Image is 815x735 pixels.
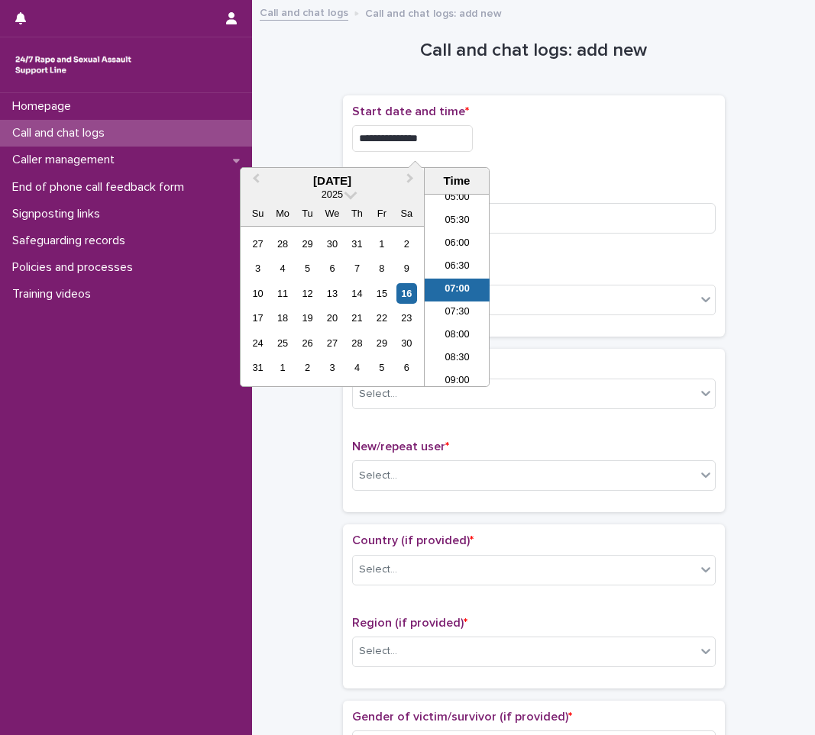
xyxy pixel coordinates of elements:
[272,203,293,224] div: Mo
[297,203,318,224] div: Tu
[359,643,397,659] div: Select...
[297,234,318,254] div: Choose Tuesday, July 29th, 2025
[297,258,318,279] div: Choose Tuesday, August 5th, 2025
[425,324,490,347] li: 08:00
[371,258,392,279] div: Choose Friday, August 8th, 2025
[322,189,343,200] span: 2025
[247,234,268,254] div: Choose Sunday, July 27th, 2025
[396,203,417,224] div: Sa
[247,357,268,378] div: Choose Sunday, August 31st, 2025
[247,333,268,353] div: Choose Sunday, August 24th, 2025
[352,105,469,118] span: Start date and time
[6,234,137,248] p: Safeguarding records
[6,260,145,275] p: Policies and processes
[322,333,342,353] div: Choose Wednesday, August 27th, 2025
[371,283,392,304] div: Choose Friday, August 15th, 2025
[425,256,490,279] li: 06:30
[347,258,367,279] div: Choose Thursday, August 7th, 2025
[396,333,417,353] div: Choose Saturday, August 30th, 2025
[425,347,490,370] li: 08:30
[272,258,293,279] div: Choose Monday, August 4th, 2025
[347,234,367,254] div: Choose Thursday, July 31st, 2025
[352,534,474,546] span: Country (if provided)
[425,233,490,256] li: 06:00
[297,333,318,353] div: Choose Tuesday, August 26th, 2025
[359,386,397,402] div: Select...
[371,203,392,224] div: Fr
[396,234,417,254] div: Choose Saturday, August 2nd, 2025
[425,187,490,210] li: 05:00
[371,333,392,353] div: Choose Friday, August 29th, 2025
[371,234,392,254] div: Choose Friday, August 1st, 2025
[371,308,392,328] div: Choose Friday, August 22nd, 2025
[425,301,490,324] li: 07:30
[322,308,342,328] div: Choose Wednesday, August 20th, 2025
[297,357,318,378] div: Choose Tuesday, September 2nd, 2025
[272,308,293,328] div: Choose Monday, August 18th, 2025
[6,126,117,140] p: Call and chat logs
[347,308,367,328] div: Choose Thursday, August 21st, 2025
[6,99,83,114] p: Homepage
[272,283,293,304] div: Choose Monday, August 11th, 2025
[425,279,490,301] li: 07:00
[6,153,127,167] p: Caller management
[352,617,467,629] span: Region (if provided)
[322,234,342,254] div: Choose Wednesday, July 30th, 2025
[272,357,293,378] div: Choose Monday, September 1st, 2025
[347,283,367,304] div: Choose Thursday, August 14th, 2025
[6,287,103,301] p: Training videos
[247,258,268,279] div: Choose Sunday, August 3rd, 2025
[247,308,268,328] div: Choose Sunday, August 17th, 2025
[260,3,348,21] a: Call and chat logs
[396,258,417,279] div: Choose Saturday, August 9th, 2025
[272,234,293,254] div: Choose Monday, July 28th, 2025
[399,169,424,194] button: Next Month
[359,562,397,578] div: Select...
[396,308,417,328] div: Choose Saturday, August 23rd, 2025
[322,258,342,279] div: Choose Wednesday, August 6th, 2025
[365,4,502,21] p: Call and chat logs: add new
[322,203,342,224] div: We
[347,357,367,378] div: Choose Thursday, September 4th, 2025
[297,283,318,304] div: Choose Tuesday, August 12th, 2025
[352,711,572,723] span: Gender of victim/survivor (if provided)
[343,40,725,62] h1: Call and chat logs: add new
[247,283,268,304] div: Choose Sunday, August 10th, 2025
[322,283,342,304] div: Choose Wednesday, August 13th, 2025
[359,468,397,484] div: Select...
[322,357,342,378] div: Choose Wednesday, September 3rd, 2025
[396,357,417,378] div: Choose Saturday, September 6th, 2025
[272,333,293,353] div: Choose Monday, August 25th, 2025
[425,210,490,233] li: 05:30
[352,440,449,453] span: New/repeat user
[371,357,392,378] div: Choose Friday, September 5th, 2025
[396,283,417,304] div: Choose Saturday, August 16th, 2025
[12,50,134,80] img: rhQMoQhaT3yELyF149Cw
[247,203,268,224] div: Su
[425,370,490,393] li: 09:00
[241,174,424,188] div: [DATE]
[245,231,419,380] div: month 2025-08
[6,180,196,195] p: End of phone call feedback form
[347,203,367,224] div: Th
[6,207,112,221] p: Signposting links
[429,174,485,188] div: Time
[347,333,367,353] div: Choose Thursday, August 28th, 2025
[242,169,267,194] button: Previous Month
[297,308,318,328] div: Choose Tuesday, August 19th, 2025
